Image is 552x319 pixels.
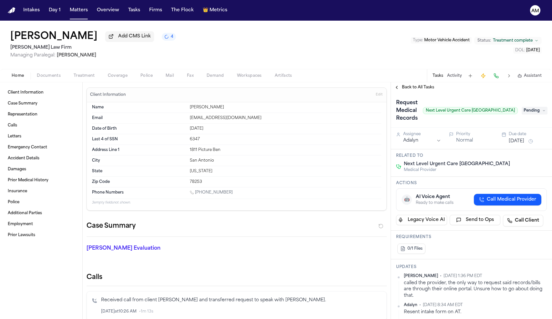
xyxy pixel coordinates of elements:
[74,73,95,78] span: Treatment
[509,132,547,137] div: Due date
[503,215,543,226] a: Call Client
[92,147,186,153] dt: Address Line 1
[10,31,97,43] h1: [PERSON_NAME]
[190,126,381,131] div: [DATE]
[210,7,227,14] span: Metrics
[10,44,176,52] h2: [PERSON_NAME] Law Firm
[92,200,381,205] p: 3 empty fields not shown.
[456,132,494,137] div: Priority
[92,158,186,163] dt: City
[404,303,417,308] span: Adalyn
[391,85,437,90] button: Back to All Tasks
[5,142,77,153] a: Emergency Contact
[5,109,77,120] a: Representation
[92,137,186,142] dt: Last 4 of SSN
[8,7,15,14] a: Home
[126,5,143,16] button: Tasks
[517,73,542,78] button: Assistant
[8,156,39,161] span: Accident Details
[8,90,44,95] span: Client Information
[8,134,21,139] span: Letters
[94,5,122,16] button: Overview
[527,137,535,145] button: Snooze task
[5,230,77,240] a: Prior Lawsuits
[515,48,525,52] span: DOL :
[190,169,381,174] div: [US_STATE]
[8,233,35,238] span: Prior Lawsuits
[5,164,77,174] a: Damages
[474,194,541,205] button: Call Medical Provider
[474,37,542,45] button: Change status from Treatment complete
[171,34,173,39] span: 4
[190,179,381,184] div: 78253
[404,196,410,203] span: 🤖
[5,219,77,229] a: Employment
[8,101,37,106] span: Case Summary
[37,73,61,78] span: Documents
[190,115,381,121] div: [EMAIL_ADDRESS][DOMAIN_NAME]
[166,73,174,78] span: Mail
[404,280,547,299] div: called the provider, the only way to request said records/bills are through their online portal. ...
[190,147,381,153] div: 1811 Picture Ben
[190,137,381,142] div: 6347
[10,31,97,43] button: Edit matter name
[416,200,454,205] div: Ready to make calls
[105,31,154,42] button: Add CMS Link
[92,105,186,110] dt: Name
[57,53,96,58] span: [PERSON_NAME]
[444,274,482,279] span: [DATE] 1:36 PM EDT
[416,194,454,200] div: AI Voice Agent
[5,153,77,164] a: Accident Details
[5,208,77,218] a: Additional Parties
[8,145,47,150] span: Emergency Contact
[8,222,33,227] span: Employment
[397,244,425,254] button: 0/1 Files
[89,92,127,97] h3: Client Information
[403,132,441,137] div: Assignee
[509,138,524,145] button: [DATE]
[5,131,77,142] a: Letters
[108,73,128,78] span: Coverage
[5,98,77,109] a: Case Summary
[87,221,136,231] h2: Case Summary
[169,5,196,16] button: The Flock
[275,73,292,78] span: Artifacts
[396,264,547,270] h3: Updates
[466,71,475,80] button: Add Task
[200,5,230,16] button: crownMetrics
[456,137,473,144] button: Normal
[424,38,470,42] span: Motor Vehicle Accident
[8,189,27,194] span: Insurance
[402,85,434,90] span: Back to All Tasks
[92,169,186,174] dt: State
[139,309,153,314] span: • 1m 13s
[396,181,547,186] h3: Actions
[394,98,420,124] h1: Request Medical Records
[203,7,208,14] span: crown
[477,38,491,43] span: Status:
[46,5,63,16] a: Day 1
[487,196,536,203] span: Call Medical Provider
[5,87,77,98] a: Client Information
[67,5,90,16] a: Matters
[87,273,387,282] h2: Calls
[21,5,42,16] button: Intakes
[101,309,137,314] span: [DATE] at 10:26 AM
[396,215,447,225] button: Legacy Voice AI
[413,38,423,42] span: Type :
[419,303,421,308] span: •
[8,7,15,14] img: Finch Logo
[411,37,472,44] button: Edit Type: Motor Vehicle Accident
[140,73,153,78] span: Police
[493,38,533,43] span: Treatment complete
[92,190,124,195] span: Phone Numbers
[92,115,186,121] dt: Email
[8,112,37,117] span: Representation
[404,309,547,315] div: Resent intake form on AT.
[404,274,438,279] span: [PERSON_NAME]
[524,73,542,78] span: Assistant
[8,200,19,205] span: Police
